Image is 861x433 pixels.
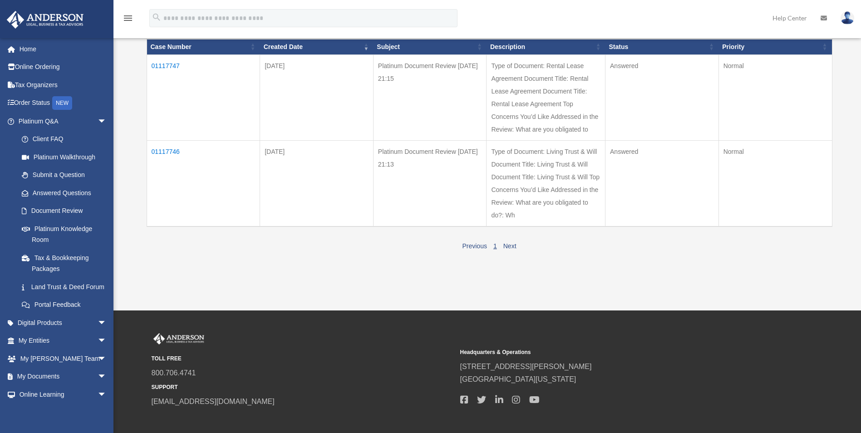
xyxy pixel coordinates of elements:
th: Status: activate to sort column ascending [605,39,719,54]
td: Platinum Document Review [DATE] 21:15 [373,54,487,140]
span: arrow_drop_down [98,385,116,404]
small: Headquarters & Operations [460,348,763,357]
a: [STREET_ADDRESS][PERSON_NAME] [460,363,592,370]
span: arrow_drop_down [98,314,116,332]
a: Home [6,40,120,58]
th: Priority: activate to sort column ascending [718,39,832,54]
td: 01117747 [147,54,260,140]
div: NEW [52,96,72,110]
a: Tax & Bookkeeping Packages [13,249,116,278]
th: Case Number: activate to sort column ascending [147,39,260,54]
img: Anderson Advisors Platinum Portal [152,333,206,345]
img: Anderson Advisors Platinum Portal [4,11,86,29]
a: [GEOGRAPHIC_DATA][US_STATE] [460,375,576,383]
th: Description: activate to sort column ascending [487,39,605,54]
a: Land Trust & Deed Forum [13,278,116,296]
a: Platinum Q&Aarrow_drop_down [6,112,116,130]
span: arrow_drop_down [98,112,116,131]
a: Submit a Question [13,166,116,184]
td: Normal [718,54,832,140]
a: Online Ordering [6,58,120,76]
a: Document Review [13,202,116,220]
span: arrow_drop_down [98,368,116,386]
a: Order StatusNEW [6,94,120,113]
a: My Entitiesarrow_drop_down [6,332,120,350]
a: 1 [493,242,497,250]
a: Online Learningarrow_drop_down [6,385,120,403]
i: menu [123,13,133,24]
td: Type of Document: Rental Lease Agreement Document Title: Rental Lease Agreement Document Title: R... [487,54,605,140]
a: Next [503,242,517,250]
a: Answered Questions [13,184,111,202]
a: menu [123,16,133,24]
td: Answered [605,54,719,140]
i: search [152,12,162,22]
td: Platinum Document Review [DATE] 21:13 [373,140,487,226]
td: [DATE] [260,54,374,140]
span: arrow_drop_down [98,332,116,350]
a: Tax Organizers [6,76,120,94]
a: Client FAQ [13,130,116,148]
td: Normal [718,140,832,226]
small: TOLL FREE [152,354,454,364]
a: My Documentsarrow_drop_down [6,368,120,386]
th: Created Date: activate to sort column ascending [260,39,374,54]
a: Previous [462,242,487,250]
td: Answered [605,140,719,226]
span: arrow_drop_down [98,349,116,368]
td: 01117746 [147,140,260,226]
th: Subject: activate to sort column ascending [373,39,487,54]
a: My [PERSON_NAME] Teamarrow_drop_down [6,349,120,368]
td: Type of Document: Living Trust & Will Document Title: Living Trust & Will Document Title: Living ... [487,140,605,226]
a: 800.706.4741 [152,369,196,377]
a: Platinum Knowledge Room [13,220,116,249]
a: Platinum Walkthrough [13,148,116,166]
a: Digital Productsarrow_drop_down [6,314,120,332]
img: User Pic [841,11,854,25]
small: SUPPORT [152,383,454,392]
a: Portal Feedback [13,296,116,314]
td: [DATE] [260,140,374,226]
a: [EMAIL_ADDRESS][DOMAIN_NAME] [152,398,275,405]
